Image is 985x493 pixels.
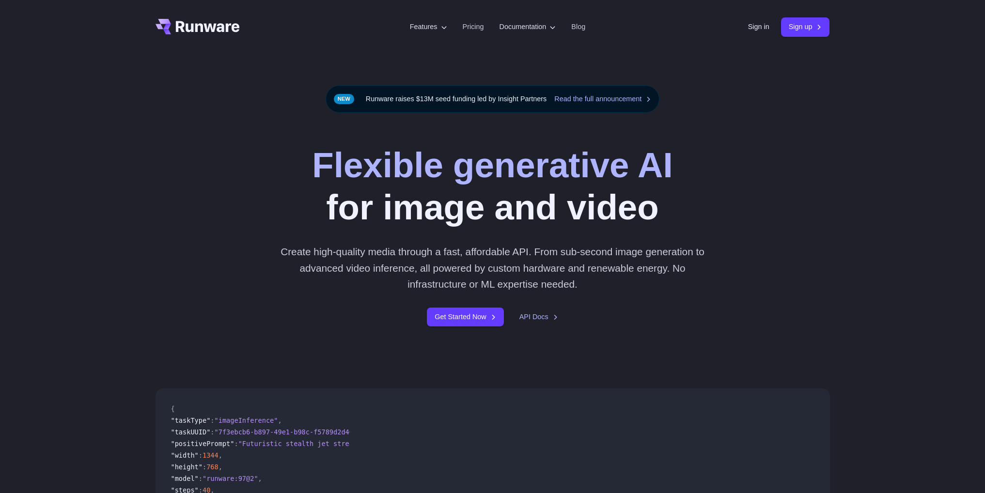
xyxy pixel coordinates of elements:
[215,428,365,436] span: "7f3ebcb6-b897-49e1-b98c-f5789d2d40d7"
[171,463,203,471] span: "height"
[171,475,199,482] span: "model"
[203,475,258,482] span: "runware:97@2"
[203,451,219,459] span: 1344
[171,416,211,424] span: "taskType"
[206,463,219,471] span: 768
[203,463,206,471] span: :
[210,428,214,436] span: :
[500,21,556,32] label: Documentation
[312,145,672,185] strong: Flexible generative AI
[554,93,651,105] a: Read the full announcement
[238,440,599,447] span: "Futuristic stealth jet streaking through a neon-lit cityscape with glowing purple exhaust"
[171,451,199,459] span: "width"
[312,144,672,228] h1: for image and video
[326,85,660,113] div: Runware raises $13M seed funding led by Insight Partners
[156,19,240,34] a: Go to /
[171,428,211,436] span: "taskUUID"
[210,416,214,424] span: :
[199,451,203,459] span: :
[410,21,447,32] label: Features
[278,416,281,424] span: ,
[258,475,262,482] span: ,
[199,475,203,482] span: :
[277,244,708,292] p: Create high-quality media through a fast, affordable API. From sub-second image generation to adv...
[427,308,503,326] a: Get Started Now
[571,21,585,32] a: Blog
[234,440,238,447] span: :
[219,463,222,471] span: ,
[171,405,175,413] span: {
[215,416,278,424] span: "imageInference"
[219,451,222,459] span: ,
[748,21,769,32] a: Sign in
[519,311,558,323] a: API Docs
[463,21,484,32] a: Pricing
[781,17,830,36] a: Sign up
[171,440,235,447] span: "positivePrompt"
